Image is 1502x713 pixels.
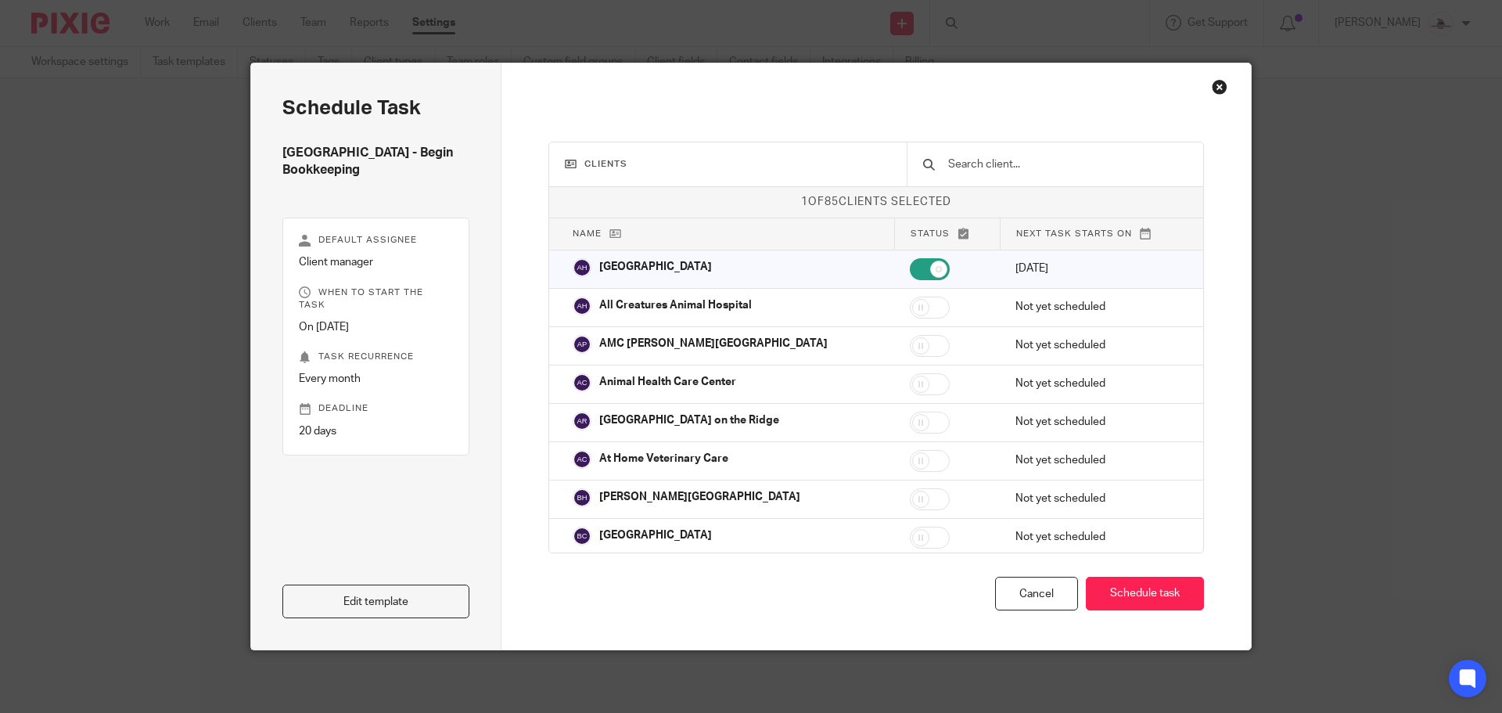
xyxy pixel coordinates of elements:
p: On [DATE] [299,319,453,335]
div: Close this dialog window [1212,79,1227,95]
img: svg%3E [573,488,591,507]
p: Name [573,227,879,240]
p: of clients selected [549,194,1204,210]
p: Default assignee [299,234,453,247]
span: 85 [825,196,839,207]
p: Not yet scheduled [1015,376,1180,391]
p: Not yet scheduled [1015,414,1180,430]
p: All Creatures Animal Hospital [599,297,752,313]
input: Search client... [947,156,1188,173]
p: 20 days [299,423,453,439]
h2: Schedule task [282,95,469,121]
img: svg%3E [573,412,591,430]
p: [PERSON_NAME][GEOGRAPHIC_DATA] [599,489,800,505]
p: Client manager [299,254,453,270]
p: Animal Health Care Center [599,374,736,390]
img: svg%3E [573,450,591,469]
img: svg%3E [573,527,591,546]
p: Deadline [299,402,453,415]
p: When to start the task [299,286,453,311]
h4: [GEOGRAPHIC_DATA] - Begin Bookkeeping [282,145,469,178]
span: 1 [801,196,808,207]
p: Task recurrence [299,351,453,363]
h3: Clients [565,158,892,171]
img: svg%3E [573,335,591,354]
p: [DATE] [1015,261,1180,276]
img: svg%3E [573,258,591,277]
button: Schedule task [1086,577,1204,610]
div: Cancel [995,577,1078,610]
a: Edit template [282,585,469,618]
p: [GEOGRAPHIC_DATA] [599,528,712,543]
p: [GEOGRAPHIC_DATA] [599,259,712,275]
p: Next task starts on [1016,227,1180,240]
p: Status [911,227,984,240]
p: Not yet scheduled [1015,337,1180,353]
p: Not yet scheduled [1015,299,1180,315]
p: [GEOGRAPHIC_DATA] on the Ridge [599,412,779,428]
p: Every month [299,371,453,387]
p: Not yet scheduled [1015,529,1180,545]
p: Not yet scheduled [1015,491,1180,506]
p: Not yet scheduled [1015,452,1180,468]
p: AMC [PERSON_NAME][GEOGRAPHIC_DATA] [599,336,828,351]
p: At Home Veterinary Care [599,451,728,466]
img: svg%3E [573,297,591,315]
img: svg%3E [573,373,591,392]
